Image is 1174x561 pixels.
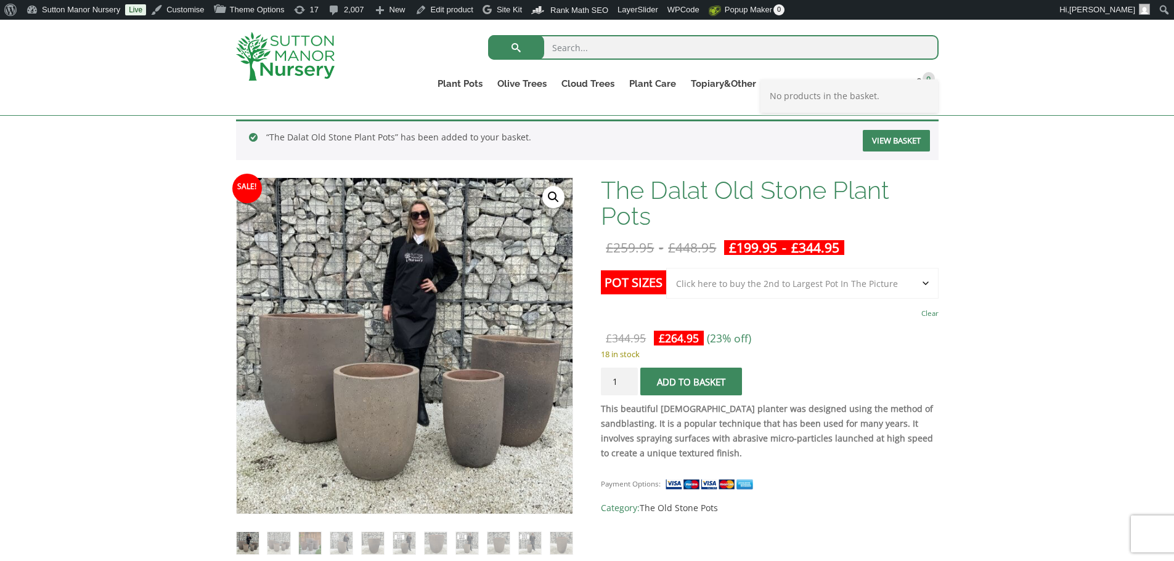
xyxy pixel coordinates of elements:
[542,186,565,208] a: View full-screen image gallery
[665,478,757,491] img: payment supported
[923,72,935,84] span: 0
[622,75,683,92] a: Plant Care
[773,4,785,15] span: 0
[236,32,335,81] img: logo
[601,479,661,488] small: Payment Options:
[791,239,839,256] bdi: 344.95
[724,240,844,255] ins: -
[668,239,716,256] bdi: 448.95
[863,130,930,151] a: View basket
[606,331,646,345] bdi: 344.95
[601,368,638,395] input: Product quantity
[601,403,933,459] strong: This beautiful [DEMOGRAPHIC_DATA] planter was designed using the method of sandblasting. It is a ...
[921,305,939,322] a: Clear options
[425,532,447,554] img: The Dalat Old Stone Plant Pots - Image 7
[707,331,751,345] span: (23% off)
[805,75,857,92] a: Delivery
[640,502,718,514] a: The Old Stone Pots
[550,532,573,554] img: The Dalat Old Stone Plant Pots - Image 11
[497,5,522,14] span: Site Kit
[729,239,736,256] span: £
[668,239,675,256] span: £
[299,532,321,554] img: The Dalat Old Stone Plant Pots - Image 3
[125,4,146,15] a: Live
[362,532,384,554] img: The Dalat Old Stone Plant Pots - Image 5
[554,75,622,92] a: Cloud Trees
[267,532,290,554] img: The Dalat Old Stone Plant Pots - Image 2
[907,75,939,92] a: 0
[770,89,929,103] p: No products in the basket.
[550,6,608,15] span: Rank Math SEO
[1069,5,1135,14] span: [PERSON_NAME]
[456,532,478,554] img: The Dalat Old Stone Plant Pots - Image 8
[857,75,907,92] a: Contact
[764,75,805,92] a: About
[393,532,415,554] img: The Dalat Old Stone Plant Pots - Image 6
[659,331,699,345] bdi: 264.95
[237,532,259,554] img: The Dalat Old Stone Plant Pots
[659,331,665,345] span: £
[601,177,938,229] h1: The Dalat Old Stone Plant Pots
[791,239,799,256] span: £
[601,347,938,361] p: 18 in stock
[729,239,777,256] bdi: 199.95
[490,75,554,92] a: Olive Trees
[601,501,938,515] span: Category:
[330,532,353,554] img: The Dalat Old Stone Plant Pots - Image 4
[430,75,490,92] a: Plant Pots
[606,331,612,345] span: £
[487,532,510,554] img: The Dalat Old Stone Plant Pots - Image 9
[519,532,541,554] img: The Dalat Old Stone Plant Pots - Image 10
[606,239,654,256] bdi: 259.95
[488,35,939,60] input: Search...
[232,174,262,203] span: Sale!
[606,239,613,256] span: £
[683,75,764,92] a: Topiary&Other
[601,270,666,294] label: Pot Sizes
[236,119,939,160] div: “The Dalat Old Stone Plant Pots” has been added to your basket.
[601,240,721,255] del: -
[640,368,742,395] button: Add to basket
